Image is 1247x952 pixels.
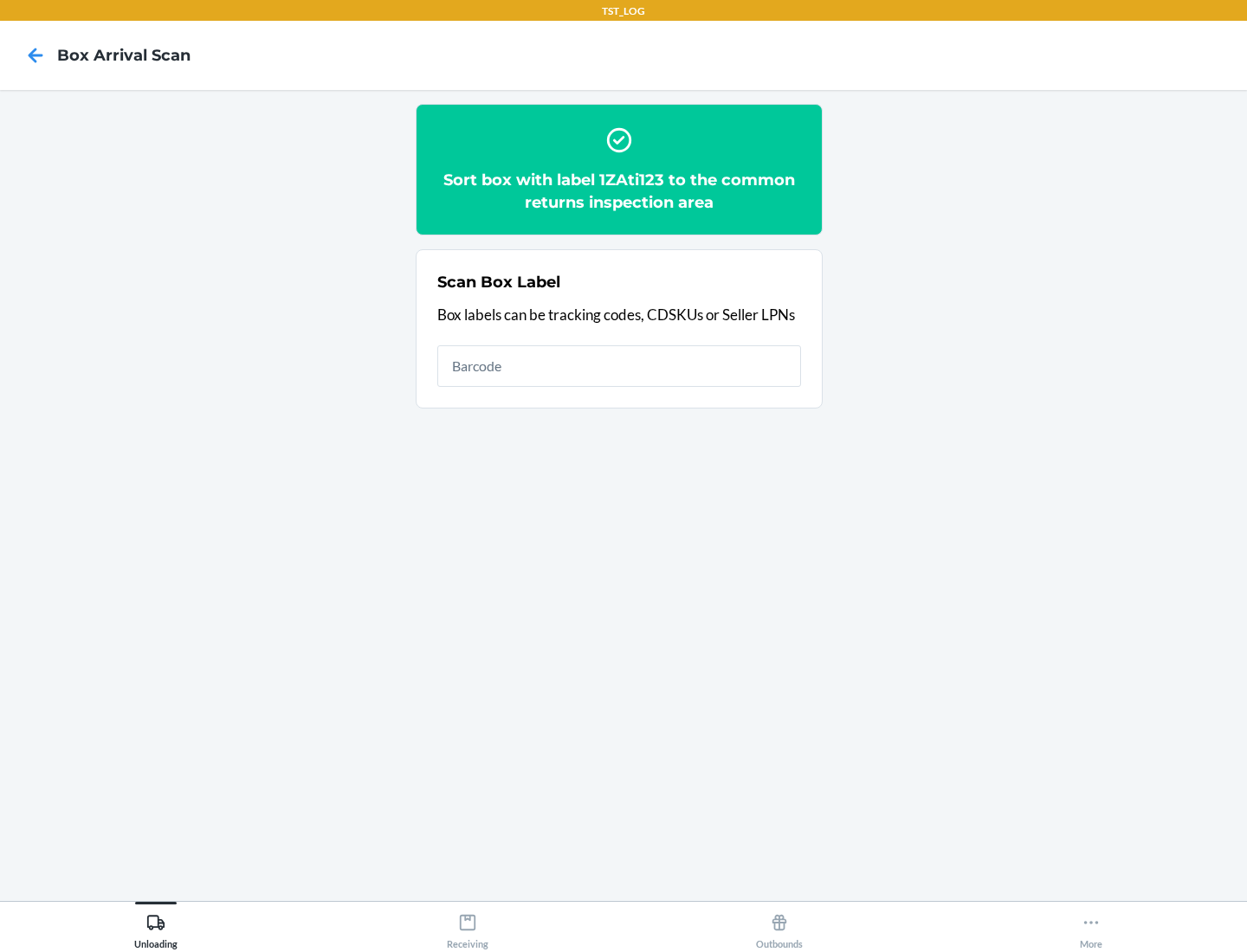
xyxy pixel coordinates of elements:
div: More [1080,906,1102,949]
button: Receiving [312,902,623,949]
button: More [935,902,1247,949]
input: Barcode [437,345,801,387]
button: Outbounds [623,902,935,949]
div: Unloading [134,906,178,949]
h2: Scan Box Label [437,271,560,293]
p: Box labels can be tracking codes, CDSKUs or Seller LPNs [437,304,801,326]
div: Outbounds [756,906,803,949]
h4: Box Arrival Scan [57,44,191,67]
h2: Sort box with label 1ZAti123 to the common returns inspection area [437,169,801,214]
div: Receiving [447,906,488,949]
p: TST_LOG [602,3,645,19]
